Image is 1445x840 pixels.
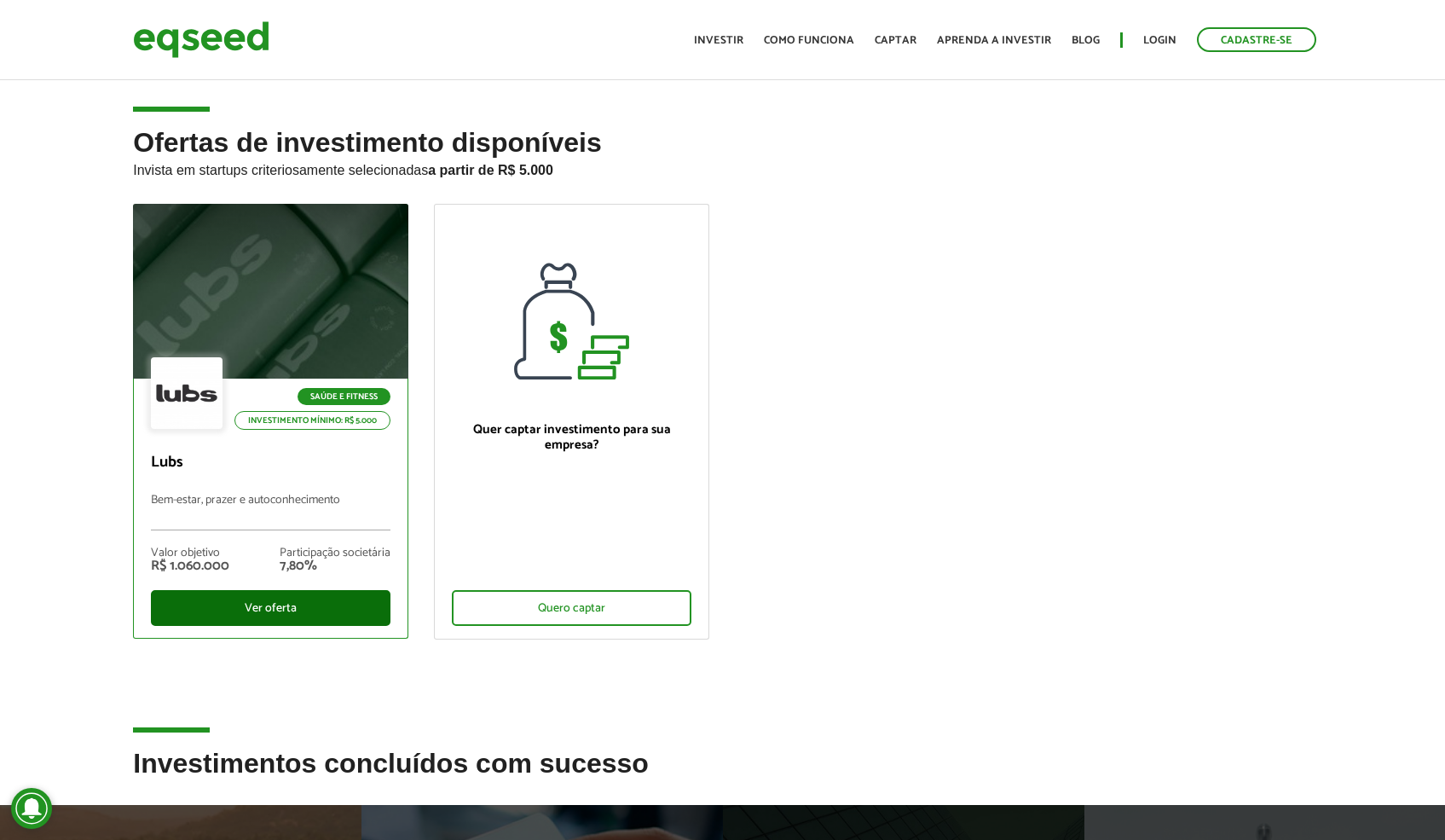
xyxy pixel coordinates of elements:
[151,559,229,573] div: R$ 1.060.000
[133,128,1312,204] h2: Ofertas de investimento disponíveis
[133,204,408,639] a: Saúde e Fitness Investimento mínimo: R$ 5.000 Lubs Bem-estar, prazer e autoconhecimento Valor obj...
[133,158,1312,178] p: Invista em startups criteriosamente selecionadas
[298,388,390,405] p: Saúde e Fitness
[1072,35,1100,46] a: Blog
[133,17,269,62] img: EqSeed
[1197,27,1316,52] a: Cadastre-se
[875,35,916,46] a: Captar
[151,547,229,559] div: Valor objetivo
[151,494,390,530] p: Bem-estar, prazer e autoconhecimento
[694,35,743,46] a: Investir
[133,749,1312,804] h2: Investimentos concluídos com sucesso
[452,590,691,626] div: Quero captar
[151,454,390,472] p: Lubs
[764,35,854,46] a: Como funciona
[937,35,1051,46] a: Aprenda a investir
[452,422,691,453] p: Quer captar investimento para sua empresa?
[151,590,390,626] div: Ver oferta
[1143,35,1176,46] a: Login
[428,163,553,177] strong: a partir de R$ 5.000
[280,559,390,573] div: 7,80%
[434,204,709,640] a: Quer captar investimento para sua empresa? Quero captar
[234,411,390,430] p: Investimento mínimo: R$ 5.000
[280,547,390,559] div: Participação societária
